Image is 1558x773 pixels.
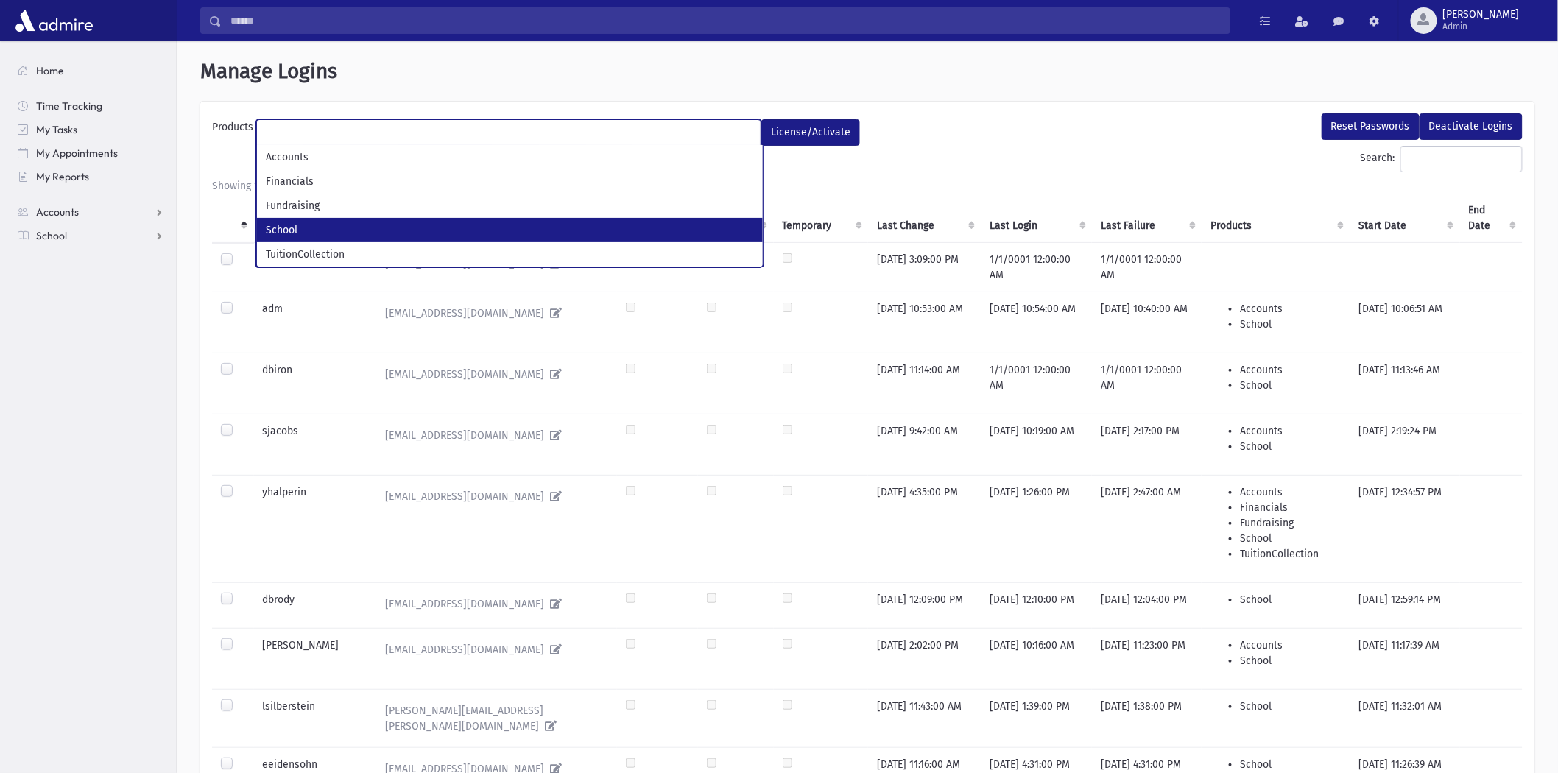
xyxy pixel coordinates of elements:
[1420,113,1523,140] button: Deactivate Logins
[373,423,608,448] a: [EMAIL_ADDRESS][DOMAIN_NAME]
[868,475,981,582] td: [DATE] 4:35:00 PM
[36,205,79,219] span: Accounts
[1202,194,1350,243] th: Products : activate to sort column ascending
[257,194,764,218] li: Fundraising
[1240,592,1341,607] li: School
[868,353,981,414] td: [DATE] 11:14:00 AM
[254,582,365,628] td: dbrody
[1240,638,1341,653] li: Accounts
[1240,500,1341,515] li: Financials
[981,242,1093,292] td: 1/1/0001 12:00:00 AM
[1350,194,1460,243] th: Start Date : activate to sort column ascending
[868,292,981,353] td: [DATE] 10:53:00 AM
[981,194,1093,243] th: Last Login : activate to sort column ascending
[6,224,176,247] a: School
[254,194,365,243] th: Code : activate to sort column ascending
[6,118,176,141] a: My Tasks
[257,242,764,267] li: TuitionCollection
[373,699,608,738] a: [PERSON_NAME][EMAIL_ADDRESS][PERSON_NAME][DOMAIN_NAME]
[1092,414,1202,475] td: [DATE] 2:17:00 PM
[981,414,1093,475] td: [DATE] 10:19:00 AM
[373,301,608,325] a: [EMAIL_ADDRESS][DOMAIN_NAME]
[1350,353,1460,414] td: [DATE] 11:13:46 AM
[212,178,1523,194] div: Showing 1 to 25 of 108 entries
[1240,362,1341,378] li: Accounts
[6,59,176,82] a: Home
[36,64,64,77] span: Home
[257,218,764,242] li: School
[1240,301,1341,317] li: Accounts
[200,59,1534,84] h1: Manage Logins
[868,582,981,628] td: [DATE] 12:09:00 PM
[1240,317,1341,332] li: School
[6,141,176,165] a: My Appointments
[222,7,1230,34] input: Search
[257,169,764,194] li: Financials
[36,147,118,160] span: My Appointments
[1240,378,1341,393] li: School
[1092,353,1202,414] td: 1/1/0001 12:00:00 AM
[1350,475,1460,582] td: [DATE] 12:34:57 PM
[1322,113,1420,140] button: Reset Passwords
[1350,582,1460,628] td: [DATE] 12:59:14 PM
[1400,146,1523,172] input: Search:
[1092,242,1202,292] td: 1/1/0001 12:00:00 AM
[761,119,860,146] button: License/Activate
[1240,699,1341,714] li: School
[1460,194,1523,243] th: End Date : activate to sort column ascending
[868,242,981,292] td: [DATE] 3:09:00 PM
[1092,194,1202,243] th: Last Failure : activate to sort column ascending
[981,582,1093,628] td: [DATE] 12:10:00 PM
[1092,582,1202,628] td: [DATE] 12:04:00 PM
[36,123,77,136] span: My Tasks
[254,242,365,292] td: user
[1350,689,1460,747] td: [DATE] 11:32:01 AM
[373,362,608,386] a: [EMAIL_ADDRESS][DOMAIN_NAME]
[1350,628,1460,689] td: [DATE] 11:17:39 AM
[36,99,102,113] span: Time Tracking
[373,638,608,662] a: [EMAIL_ADDRESS][DOMAIN_NAME]
[981,689,1093,747] td: [DATE] 1:39:00 PM
[6,200,176,224] a: Accounts
[1240,515,1341,531] li: Fundraising
[1240,423,1341,439] li: Accounts
[254,689,365,747] td: lsilberstein
[254,475,365,582] td: yhalperin
[1350,292,1460,353] td: [DATE] 10:06:51 AM
[1240,439,1341,454] li: School
[254,292,365,353] td: adm
[36,170,89,183] span: My Reports
[1240,531,1341,546] li: School
[1443,9,1520,21] span: [PERSON_NAME]
[981,628,1093,689] td: [DATE] 10:16:00 AM
[981,475,1093,582] td: [DATE] 1:26:00 PM
[212,194,254,243] th: : activate to sort column descending
[1443,21,1520,32] span: Admin
[868,689,981,747] td: [DATE] 11:43:00 AM
[254,628,365,689] td: [PERSON_NAME]
[12,6,96,35] img: AdmirePro
[868,414,981,475] td: [DATE] 9:42:00 AM
[1361,146,1523,172] label: Search:
[1240,653,1341,668] li: School
[1092,292,1202,353] td: [DATE] 10:40:00 AM
[1092,628,1202,689] td: [DATE] 11:23:00 PM
[212,119,256,140] label: Products
[981,353,1093,414] td: 1/1/0001 12:00:00 AM
[868,194,981,243] th: Last Change : activate to sort column ascending
[1092,689,1202,747] td: [DATE] 1:38:00 PM
[373,592,608,616] a: [EMAIL_ADDRESS][DOMAIN_NAME]
[774,194,868,243] th: Temporary : activate to sort column ascending
[1240,546,1341,562] li: TuitionCollection
[868,628,981,689] td: [DATE] 2:02:00 PM
[36,229,67,242] span: School
[254,353,365,414] td: dbiron
[1240,484,1341,500] li: Accounts
[1350,414,1460,475] td: [DATE] 2:19:24 PM
[373,484,608,509] a: [EMAIL_ADDRESS][DOMAIN_NAME]
[6,94,176,118] a: Time Tracking
[254,414,365,475] td: sjacobs
[981,292,1093,353] td: [DATE] 10:54:00 AM
[1240,757,1341,772] li: School
[1092,475,1202,582] td: [DATE] 2:47:00 AM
